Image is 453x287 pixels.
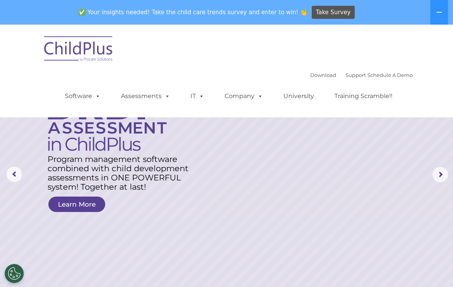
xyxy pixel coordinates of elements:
img: DRDP Assessment in ChildPlus [48,93,167,151]
a: Assessments [113,88,178,104]
a: Take Survey [312,6,355,19]
button: Cookies Settings [5,264,24,283]
img: ChildPlus by Procare Solutions [40,31,117,69]
a: University [276,88,322,104]
a: Schedule A Demo [367,72,413,78]
a: Learn More [48,197,105,212]
span: ✅ Your insights needed! Take the child care trends survey and enter to win! 👏 [76,5,311,20]
a: Training Scramble!! [327,88,400,104]
rs-layer: Program management software combined with child development assessments in ONE POWERFUL system! T... [48,155,193,192]
a: Download [310,72,336,78]
a: Software [57,88,108,104]
a: Company [217,88,271,104]
a: IT [183,88,212,104]
font: | [310,72,413,78]
a: Support [346,72,366,78]
span: Take Survey [316,6,350,19]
